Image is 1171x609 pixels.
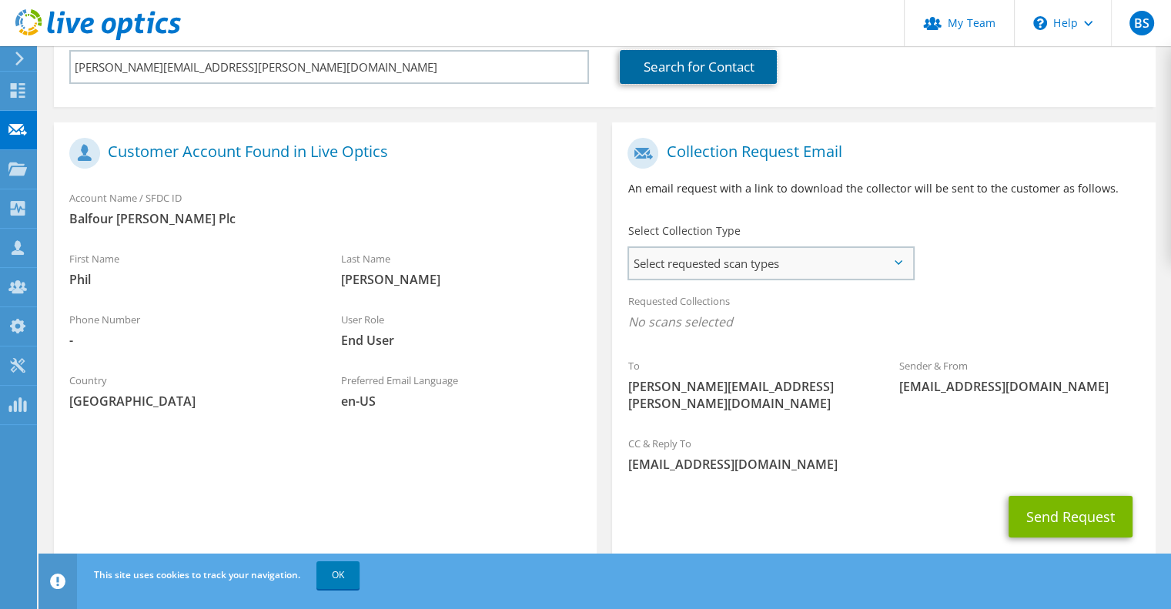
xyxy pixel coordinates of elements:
[341,393,582,410] span: en-US
[612,427,1155,480] div: CC & Reply To
[69,393,310,410] span: [GEOGRAPHIC_DATA]
[627,378,868,412] span: [PERSON_NAME][EMAIL_ADDRESS][PERSON_NAME][DOMAIN_NAME]
[627,313,1139,330] span: No scans selected
[69,210,581,227] span: Balfour [PERSON_NAME] Plc
[316,561,360,589] a: OK
[1033,16,1047,30] svg: \n
[627,180,1139,197] p: An email request with a link to download the collector will be sent to the customer as follows.
[341,332,582,349] span: End User
[54,303,326,356] div: Phone Number
[629,248,912,279] span: Select requested scan types
[620,50,777,84] a: Search for Contact
[69,138,574,169] h1: Customer Account Found in Live Optics
[326,364,597,417] div: Preferred Email Language
[612,350,884,420] div: To
[326,243,597,296] div: Last Name
[54,182,597,235] div: Account Name / SFDC ID
[54,243,326,296] div: First Name
[627,456,1139,473] span: [EMAIL_ADDRESS][DOMAIN_NAME]
[1009,496,1133,537] button: Send Request
[612,285,1155,342] div: Requested Collections
[54,364,326,417] div: Country
[627,223,740,239] label: Select Collection Type
[69,271,310,288] span: Phil
[69,332,310,349] span: -
[627,138,1132,169] h1: Collection Request Email
[884,350,1156,403] div: Sender & From
[899,378,1140,395] span: [EMAIL_ADDRESS][DOMAIN_NAME]
[94,568,300,581] span: This site uses cookies to track your navigation.
[341,271,582,288] span: [PERSON_NAME]
[1129,11,1154,35] span: BS
[326,303,597,356] div: User Role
